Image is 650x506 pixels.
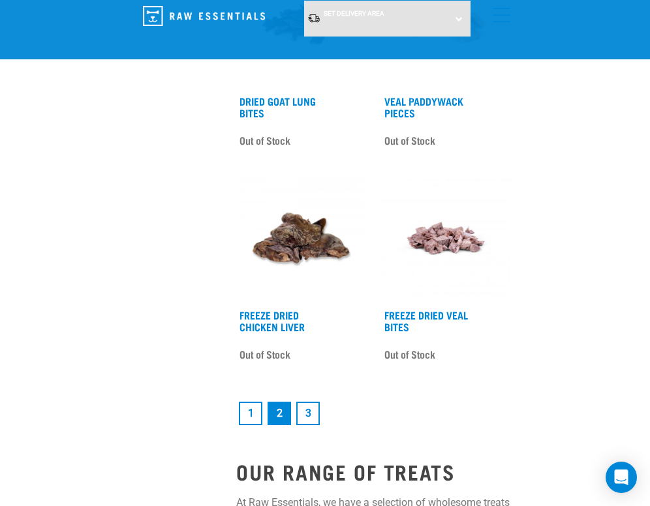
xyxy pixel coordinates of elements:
span: Out of Stock [384,130,435,150]
a: Goto page 1 [239,402,262,425]
span: Out of Stock [240,344,290,364]
span: Set Delivery Area [324,10,384,17]
img: van-moving.png [307,13,320,23]
a: Dried Goat Lung Bites [240,98,316,115]
h2: OUR RANGE OF TREATS [236,460,510,483]
span: Out of Stock [240,130,290,150]
div: Open Intercom Messenger [606,462,637,493]
a: Veal Paddywack Pieces [384,98,463,115]
img: Dried Veal Bites 1698 [381,173,510,303]
span: Out of Stock [384,344,435,364]
img: 16327 [236,173,365,303]
img: Raw Essentials Logo [143,6,265,26]
a: Freeze Dried Veal Bites [384,312,468,329]
nav: pagination [236,399,510,428]
a: Goto page 3 [296,402,320,425]
a: Freeze Dried Chicken Liver [240,312,305,329]
a: Page 2 [268,402,291,425]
